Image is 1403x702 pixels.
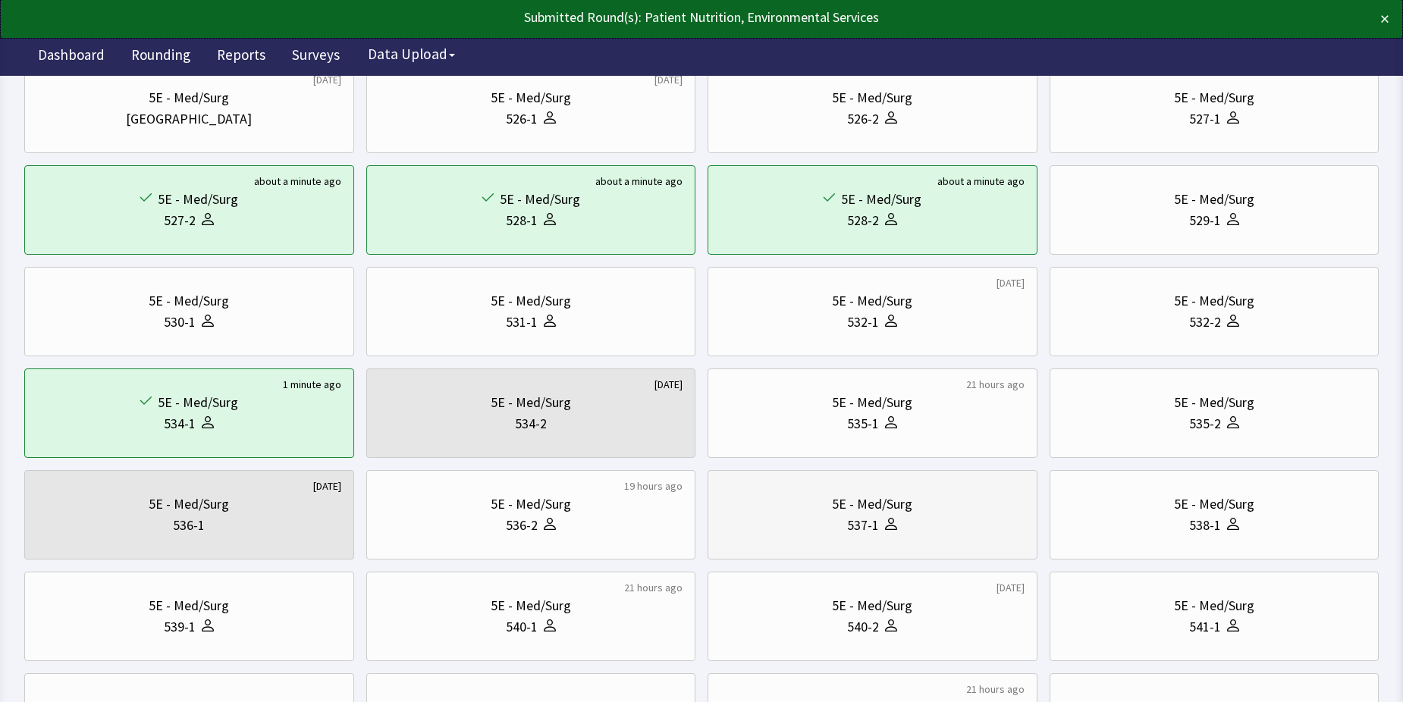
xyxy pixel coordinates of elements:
[832,494,912,515] div: 5E - Med/Surg
[832,595,912,616] div: 5E - Med/Surg
[164,616,196,638] div: 539-1
[654,377,683,392] div: [DATE]
[149,290,229,312] div: 5E - Med/Surg
[966,682,1025,697] div: 21 hours ago
[164,413,196,434] div: 534-1
[206,38,277,76] a: Reports
[491,494,571,515] div: 5E - Med/Surg
[491,595,571,616] div: 5E - Med/Surg
[1189,312,1221,333] div: 532-2
[313,478,341,494] div: [DATE]
[1174,87,1254,108] div: 5E - Med/Surg
[149,87,229,108] div: 5E - Med/Surg
[359,40,464,68] button: Data Upload
[164,210,196,231] div: 527-2
[158,392,238,413] div: 5E - Med/Surg
[173,515,205,536] div: 536-1
[847,413,879,434] div: 535-1
[847,108,879,130] div: 526-2
[506,616,538,638] div: 540-1
[1174,189,1254,210] div: 5E - Med/Surg
[1174,494,1254,515] div: 5E - Med/Surg
[500,189,580,210] div: 5E - Med/Surg
[624,478,683,494] div: 19 hours ago
[506,108,538,130] div: 526-1
[254,174,341,189] div: about a minute ago
[164,312,196,333] div: 530-1
[966,377,1025,392] div: 21 hours ago
[847,312,879,333] div: 532-1
[654,72,683,87] div: [DATE]
[149,494,229,515] div: 5E - Med/Surg
[149,595,229,616] div: 5E - Med/Surg
[506,312,538,333] div: 531-1
[491,290,571,312] div: 5E - Med/Surg
[624,580,683,595] div: 21 hours ago
[313,72,341,87] div: [DATE]
[1189,515,1221,536] div: 538-1
[27,38,116,76] a: Dashboard
[847,210,879,231] div: 528-2
[506,210,538,231] div: 528-1
[997,275,1025,290] div: [DATE]
[14,7,1252,28] div: Submitted Round(s): Patient Nutrition, Environmental Services
[1189,108,1221,130] div: 527-1
[1189,210,1221,231] div: 529-1
[847,616,879,638] div: 540-2
[1189,616,1221,638] div: 541-1
[515,413,547,434] div: 534-2
[158,189,238,210] div: 5E - Med/Surg
[1380,7,1389,31] button: ×
[283,377,341,392] div: 1 minute ago
[1174,290,1254,312] div: 5E - Med/Surg
[1174,392,1254,413] div: 5E - Med/Surg
[997,580,1025,595] div: [DATE]
[506,515,538,536] div: 536-2
[1189,413,1221,434] div: 535-2
[841,189,921,210] div: 5E - Med/Surg
[595,174,683,189] div: about a minute ago
[1174,595,1254,616] div: 5E - Med/Surg
[126,108,252,130] div: [GEOGRAPHIC_DATA]
[832,87,912,108] div: 5E - Med/Surg
[491,87,571,108] div: 5E - Med/Surg
[491,392,571,413] div: 5E - Med/Surg
[832,290,912,312] div: 5E - Med/Surg
[847,515,879,536] div: 537-1
[832,392,912,413] div: 5E - Med/Surg
[120,38,202,76] a: Rounding
[937,174,1025,189] div: about a minute ago
[281,38,351,76] a: Surveys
